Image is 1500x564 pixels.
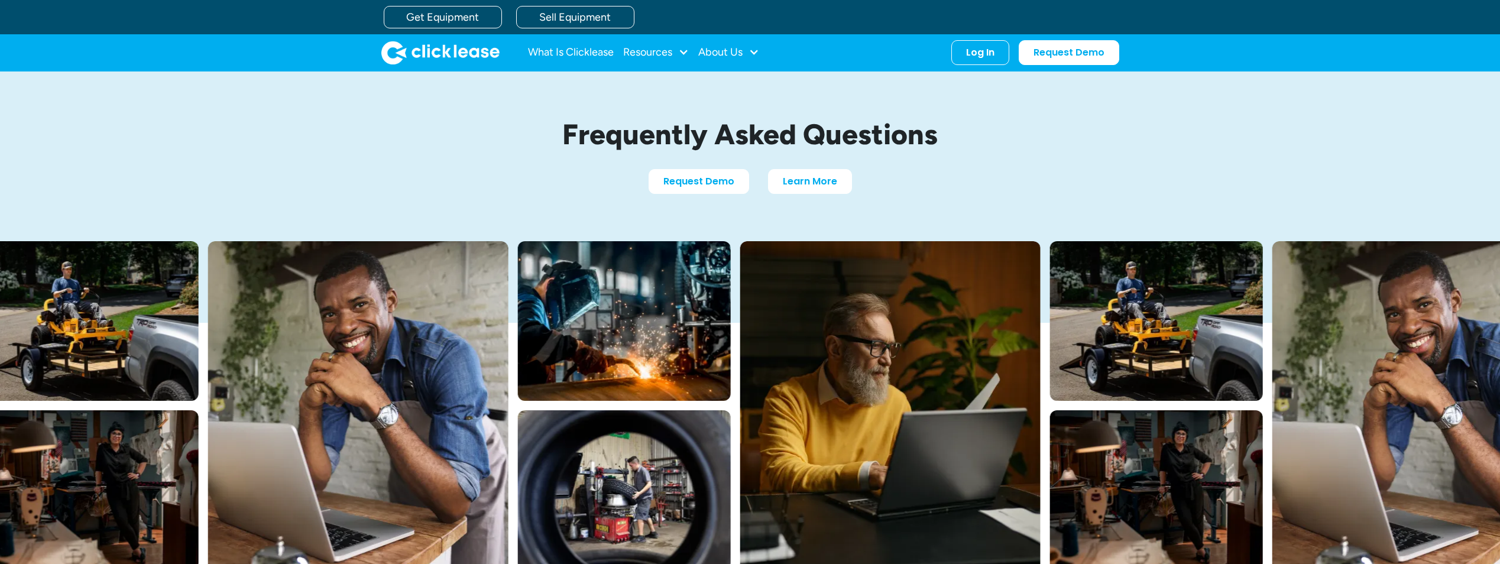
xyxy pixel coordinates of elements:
[528,41,614,64] a: What Is Clicklease
[623,41,689,64] div: Resources
[966,47,994,59] div: Log In
[649,169,749,194] a: Request Demo
[698,41,759,64] div: About Us
[768,169,852,194] a: Learn More
[381,41,500,64] a: home
[518,241,731,401] img: A welder in a large mask working on a large pipe
[384,6,502,28] a: Get Equipment
[472,119,1028,150] h1: Frequently Asked Questions
[1050,241,1263,401] img: Man with hat and blue shirt driving a yellow lawn mower onto a trailer
[1019,40,1119,65] a: Request Demo
[516,6,634,28] a: Sell Equipment
[381,41,500,64] img: Clicklease logo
